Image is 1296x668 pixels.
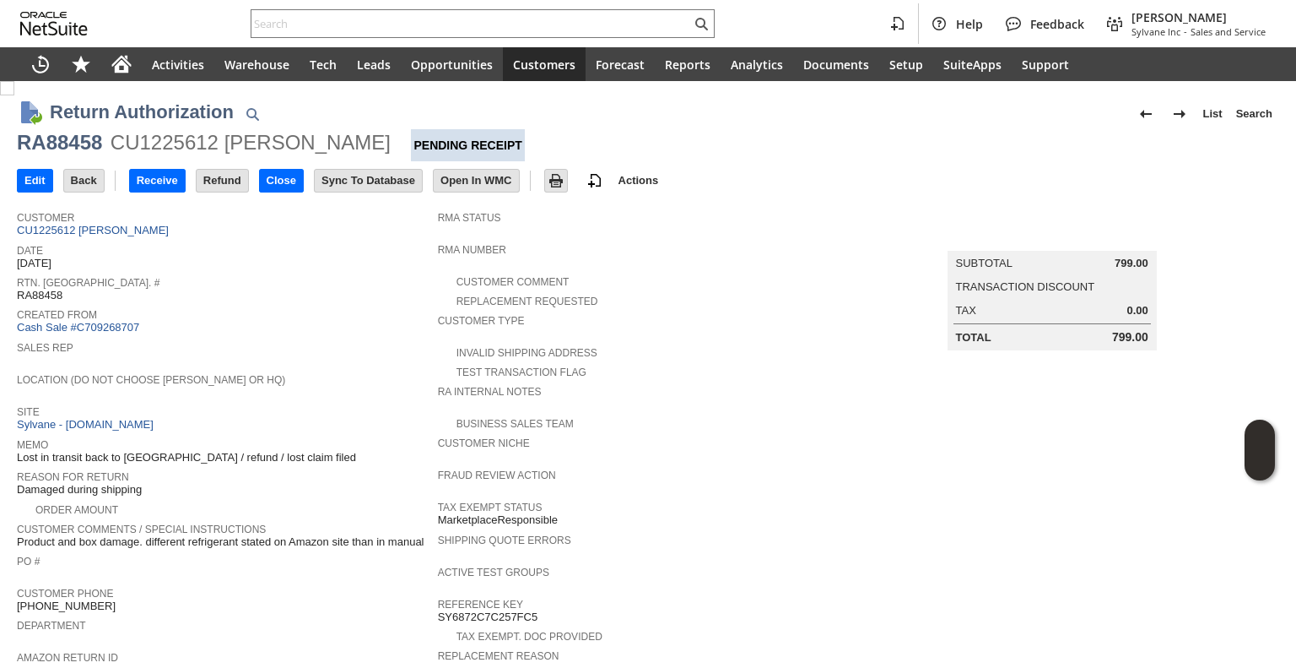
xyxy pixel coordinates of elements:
img: Previous [1136,104,1156,124]
a: Reason For Return [17,471,129,483]
a: Replacement Requested [456,296,598,307]
a: Setup [879,47,933,81]
a: Forecast [586,47,655,81]
a: Site [17,406,40,418]
span: Sylvane Inc [1131,25,1180,38]
a: Customer Comments / Special Instructions [17,524,266,535]
a: PO # [17,556,40,568]
a: Reports [655,47,721,81]
a: List [1196,100,1229,128]
a: RMA Number [438,244,506,256]
svg: Shortcuts [71,54,91,74]
a: Customer Phone [17,588,113,600]
span: [PHONE_NUMBER] [17,600,116,613]
a: Home [101,47,142,81]
a: Active Test Groups [438,567,549,578]
a: Reference Key [438,599,523,611]
a: Customer Niche [438,437,530,449]
a: Leads [347,47,401,81]
svg: logo [20,12,88,35]
a: Amazon Return ID [17,652,118,664]
a: Analytics [721,47,793,81]
span: MarketplaceResponsible [438,513,558,527]
a: Department [17,620,86,632]
span: SY6872C7C257FC5 [438,611,538,624]
a: RA Internal Notes [438,386,542,398]
a: Customer [17,212,74,224]
a: Date [17,245,43,257]
a: Location (Do Not Choose [PERSON_NAME] or HQ) [17,374,285,386]
input: Close [260,170,303,192]
span: Analytics [731,57,783,73]
a: Documents [793,47,879,81]
img: Next [1169,104,1190,124]
span: Tech [310,57,337,73]
input: Sync To Database [315,170,422,192]
span: RA88458 [17,289,62,302]
span: 0.00 [1126,304,1147,318]
a: CU1225612 [PERSON_NAME] [17,224,173,236]
a: Customer Type [438,315,525,327]
span: Documents [803,57,869,73]
div: CU1225612 [PERSON_NAME] [111,129,391,156]
a: SuiteApps [933,47,1012,81]
svg: Search [691,14,711,34]
a: Warehouse [214,47,300,81]
input: Refund [197,170,248,192]
span: Feedback [1030,16,1084,32]
span: Forecast [596,57,645,73]
img: add-record.svg [585,171,605,191]
input: Receive [130,170,185,192]
a: Support [1012,47,1079,81]
a: Opportunities [401,47,503,81]
svg: Recent Records [30,54,51,74]
a: Invalid Shipping Address [456,347,597,359]
span: Setup [889,57,923,73]
span: Lost in transit back to [GEOGRAPHIC_DATA] / refund / lost claim filed [17,451,356,464]
div: Pending Receipt [411,129,524,161]
a: Fraud Review Action [438,470,556,481]
a: Search [1229,100,1279,128]
caption: Summary [948,224,1157,251]
a: Transaction Discount [956,280,1095,293]
a: Sales Rep [17,342,73,354]
svg: Home [111,54,132,74]
span: Damaged during shipping [17,483,142,497]
input: Open In WMC [434,170,519,192]
a: Customer Comment [456,276,570,288]
span: [DATE] [17,257,51,270]
input: Back [64,170,104,192]
img: Print [546,171,566,191]
a: Actions [612,174,666,187]
span: 799.00 [1115,257,1148,270]
input: Edit [18,170,52,192]
span: Oracle Guided Learning Widget. To move around, please hold and drag [1245,451,1275,481]
span: [PERSON_NAME] [1131,9,1266,25]
a: Business Sales Team [456,418,574,430]
input: Search [251,14,691,34]
img: Quick Find [242,104,262,124]
a: Tax [956,304,976,317]
a: Shipping Quote Errors [438,535,571,546]
span: Support [1022,57,1069,73]
iframe: Click here to launch Oracle Guided Learning Help Panel [1245,420,1275,481]
span: Sales and Service [1191,25,1266,38]
span: Warehouse [224,57,289,73]
h1: Return Authorization [50,98,234,126]
span: Product and box damage. different refrigerant stated on Amazon site than in manual [17,535,424,549]
a: Test Transaction Flag [456,367,586,378]
a: Tax Exempt. Doc Provided [456,631,602,643]
span: SuiteApps [943,57,1002,73]
a: Order Amount [35,504,118,516]
span: Customers [513,57,575,73]
a: Tech [300,47,347,81]
div: Shortcuts [61,47,101,81]
span: Reports [665,57,710,73]
input: Print [545,170,567,192]
a: RMA Status [438,212,501,224]
div: RA88458 [17,129,102,156]
span: Help [956,16,983,32]
span: Leads [357,57,391,73]
a: Memo [17,439,48,451]
a: Recent Records [20,47,61,81]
